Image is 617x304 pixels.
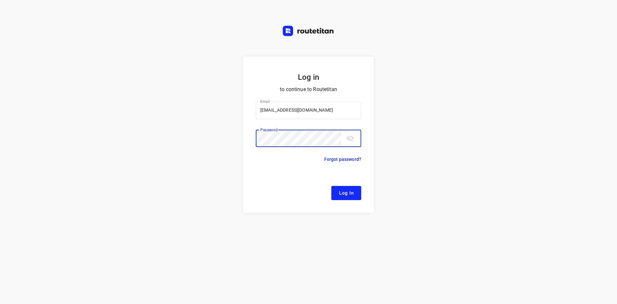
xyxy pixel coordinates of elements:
[256,72,361,82] h5: Log in
[339,189,353,197] span: Log In
[331,186,361,200] button: Log In
[256,85,361,94] p: to continue to Routetitan
[344,132,357,145] button: toggle password visibility
[324,155,361,163] p: Forgot password?
[283,26,334,36] img: Routetitan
